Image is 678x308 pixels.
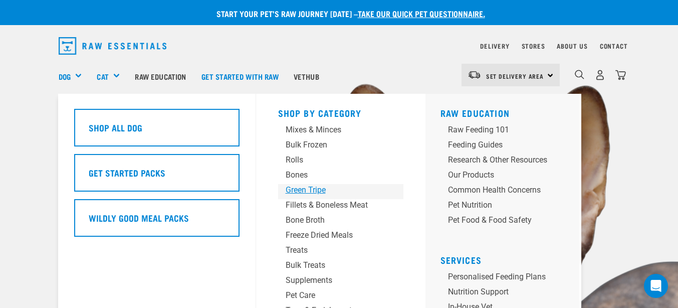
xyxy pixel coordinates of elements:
[448,169,547,181] div: Our Products
[440,286,571,301] a: Nutrition Support
[278,108,403,116] h5: Shop By Category
[278,154,403,169] a: Rolls
[468,70,481,79] img: van-moving.png
[59,37,167,55] img: Raw Essentials Logo
[448,199,547,211] div: Pet Nutrition
[97,71,108,82] a: Cat
[440,169,571,184] a: Our Products
[74,199,240,244] a: Wildly Good Meal Packs
[286,199,379,211] div: Fillets & Boneless Meat
[278,229,403,244] a: Freeze Dried Meals
[440,154,571,169] a: Research & Other Resources
[440,139,571,154] a: Feeding Guides
[440,184,571,199] a: Common Health Concerns
[440,124,571,139] a: Raw Feeding 101
[575,70,584,79] img: home-icon-1@2x.png
[286,274,379,286] div: Supplements
[74,154,240,199] a: Get Started Packs
[286,139,379,151] div: Bulk Frozen
[486,74,544,78] span: Set Delivery Area
[278,214,403,229] a: Bone Broth
[278,139,403,154] a: Bulk Frozen
[448,214,547,226] div: Pet Food & Food Safety
[278,124,403,139] a: Mixes & Minces
[278,259,403,274] a: Bulk Treats
[286,289,379,301] div: Pet Care
[440,199,571,214] a: Pet Nutrition
[595,70,605,80] img: user.png
[440,271,571,286] a: Personalised Feeding Plans
[448,139,547,151] div: Feeding Guides
[440,214,571,229] a: Pet Food & Food Safety
[557,44,587,48] a: About Us
[59,71,71,82] a: Dog
[480,44,509,48] a: Delivery
[448,184,547,196] div: Common Health Concerns
[278,289,403,304] a: Pet Care
[89,166,165,179] h5: Get Started Packs
[51,33,628,59] nav: dropdown navigation
[286,244,379,256] div: Treats
[522,44,545,48] a: Stores
[286,154,379,166] div: Rolls
[278,274,403,289] a: Supplements
[278,199,403,214] a: Fillets & Boneless Meat
[448,154,547,166] div: Research & Other Resources
[440,255,571,263] h5: Services
[278,169,403,184] a: Bones
[440,110,510,115] a: Raw Education
[358,11,485,16] a: take our quick pet questionnaire.
[286,169,379,181] div: Bones
[286,229,379,241] div: Freeze Dried Meals
[286,259,379,271] div: Bulk Treats
[644,274,668,298] div: Open Intercom Messenger
[600,44,628,48] a: Contact
[127,56,193,96] a: Raw Education
[278,184,403,199] a: Green Tripe
[286,184,379,196] div: Green Tripe
[89,121,142,134] h5: Shop All Dog
[194,56,286,96] a: Get started with Raw
[278,244,403,259] a: Treats
[615,70,626,80] img: home-icon@2x.png
[74,109,240,154] a: Shop All Dog
[286,124,379,136] div: Mixes & Minces
[286,214,379,226] div: Bone Broth
[448,124,547,136] div: Raw Feeding 101
[286,56,327,96] a: Vethub
[89,211,189,224] h5: Wildly Good Meal Packs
